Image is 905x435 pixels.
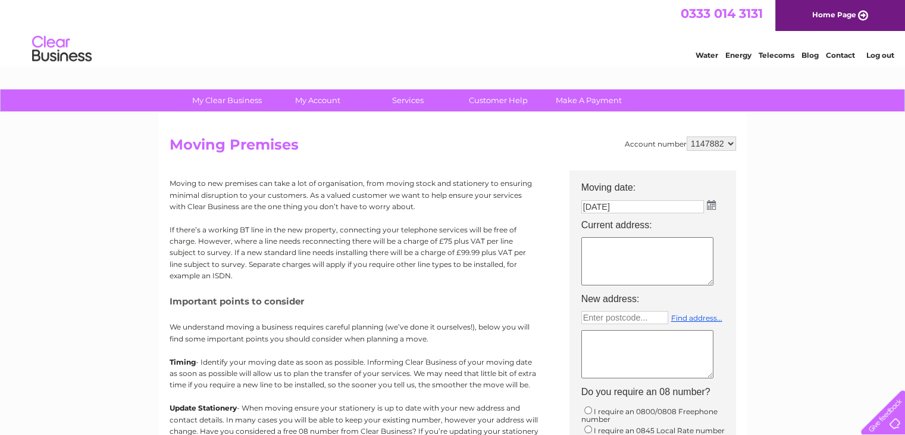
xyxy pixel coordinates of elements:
[170,296,538,306] h5: Important points to consider
[540,89,638,111] a: Make A Payment
[707,200,716,210] img: ...
[32,31,92,67] img: logo.png
[449,89,547,111] a: Customer Help
[170,358,196,366] b: Timing
[170,178,538,212] p: Moving to new premises can take a lot of organisation, from moving stock and stationery to ensuri...
[170,224,538,281] p: If there’s a working BT line in the new property, connecting your telephone services will be free...
[575,170,742,197] th: Moving date:
[359,89,457,111] a: Services
[671,313,722,322] a: Find address...
[172,7,734,58] div: Clear Business is a trading name of Verastar Limited (registered in [GEOGRAPHIC_DATA] No. 3667643...
[696,51,718,60] a: Water
[681,6,763,21] a: 0333 014 3131
[268,89,367,111] a: My Account
[625,136,736,151] div: Account number
[575,383,742,401] th: Do you require an 08 number?
[178,89,276,111] a: My Clear Business
[725,51,751,60] a: Energy
[759,51,794,60] a: Telecoms
[170,356,538,391] p: - Identify your moving date as soon as possible. Informing Clear Business of your moving date as ...
[170,403,237,412] b: Update Stationery
[170,136,736,159] h2: Moving Premises
[575,216,742,234] th: Current address:
[826,51,855,60] a: Contact
[575,290,742,308] th: New address:
[801,51,819,60] a: Blog
[866,51,894,60] a: Log out
[170,321,538,344] p: We understand moving a business requires careful planning (we’ve done it ourselves!), below you w...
